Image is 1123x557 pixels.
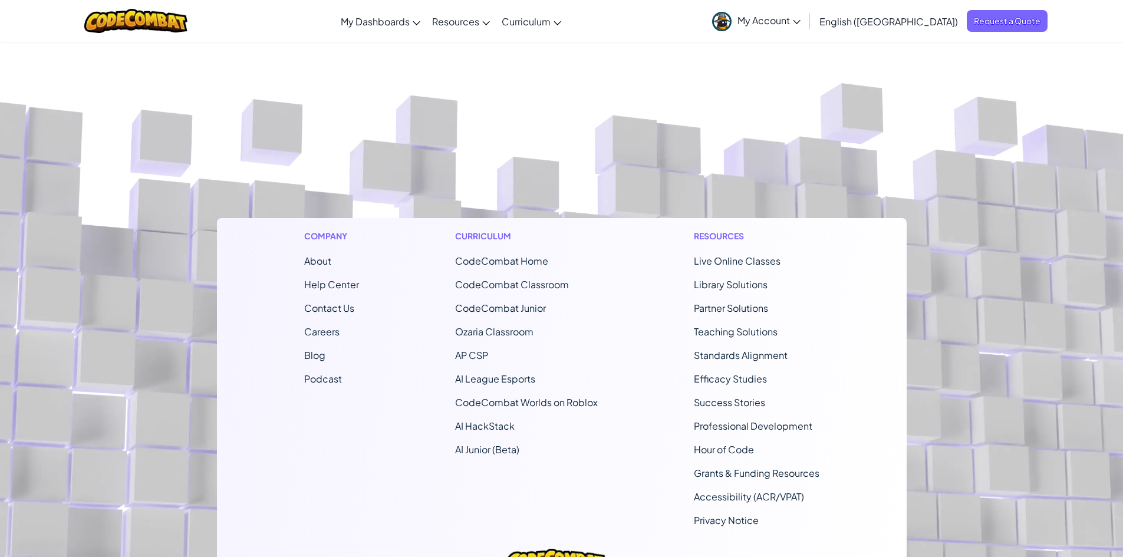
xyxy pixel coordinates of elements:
[335,5,426,37] a: My Dashboards
[455,443,519,456] a: AI Junior (Beta)
[694,302,768,314] a: Partner Solutions
[455,396,598,408] a: CodeCombat Worlds on Roblox
[694,325,778,338] a: Teaching Solutions
[814,5,964,37] a: English ([GEOGRAPHIC_DATA])
[426,5,496,37] a: Resources
[432,15,479,28] span: Resources
[712,12,732,31] img: avatar
[304,230,359,242] h1: Company
[304,325,340,338] a: Careers
[455,325,533,338] a: Ozaria Classroom
[694,467,819,479] a: Grants & Funding Resources
[694,349,788,361] a: Standards Alignment
[304,349,325,361] a: Blog
[694,490,804,503] a: Accessibility (ACR/VPAT)
[455,230,598,242] h1: Curriculum
[967,10,1048,32] a: Request a Quote
[455,255,548,267] span: CodeCombat Home
[737,14,801,27] span: My Account
[694,514,759,526] a: Privacy Notice
[455,278,569,291] a: CodeCombat Classroom
[694,255,780,267] a: Live Online Classes
[694,230,819,242] h1: Resources
[304,302,354,314] span: Contact Us
[819,15,958,28] span: English ([GEOGRAPHIC_DATA])
[341,15,410,28] span: My Dashboards
[694,420,812,432] a: Professional Development
[694,278,768,291] a: Library Solutions
[84,9,187,33] img: CodeCombat logo
[304,278,359,291] a: Help Center
[455,373,535,385] a: AI League Esports
[706,2,806,39] a: My Account
[455,349,488,361] a: AP CSP
[502,15,551,28] span: Curriculum
[304,373,342,385] a: Podcast
[694,396,765,408] a: Success Stories
[694,443,754,456] a: Hour of Code
[496,5,567,37] a: Curriculum
[455,420,515,432] a: AI HackStack
[455,302,546,314] a: CodeCombat Junior
[694,373,767,385] a: Efficacy Studies
[304,255,331,267] a: About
